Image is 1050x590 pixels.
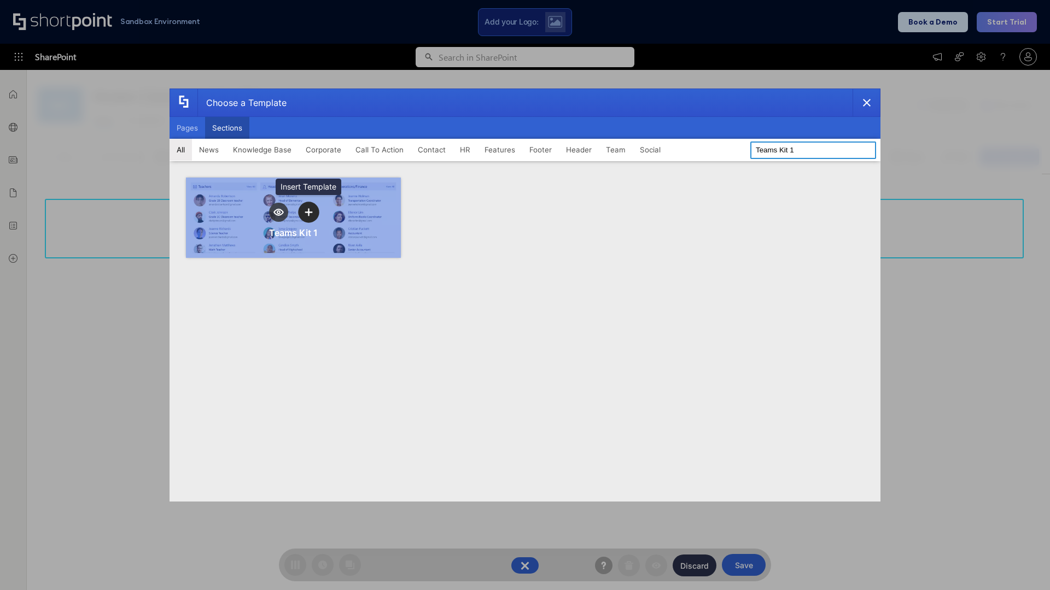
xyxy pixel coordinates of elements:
button: All [170,139,192,161]
button: Contact [411,139,453,161]
div: Teams Kit 1 [269,227,318,238]
button: Call To Action [348,139,411,161]
button: Sections [205,117,249,139]
button: HR [453,139,477,161]
button: News [192,139,226,161]
input: Search [750,141,876,159]
button: Header [559,139,599,161]
button: Footer [522,139,559,161]
button: Knowledge Base [226,139,299,161]
div: Choose a Template [197,89,287,116]
button: Social [633,139,668,161]
button: Features [477,139,522,161]
button: Pages [170,117,205,139]
div: template selector [170,88,880,501]
button: Team [599,139,633,161]
iframe: Chat Widget [995,538,1050,590]
button: Corporate [299,139,348,161]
